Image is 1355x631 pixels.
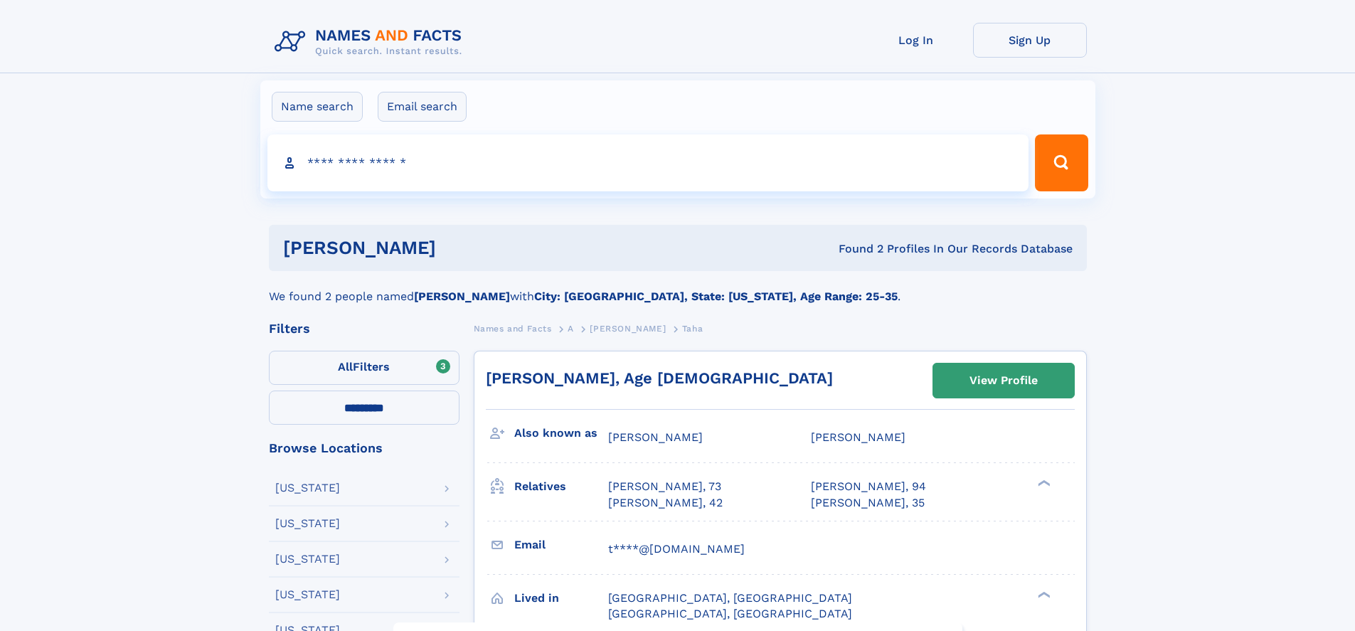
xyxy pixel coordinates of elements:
[608,430,703,444] span: [PERSON_NAME]
[608,495,723,511] a: [PERSON_NAME], 42
[275,589,340,600] div: [US_STATE]
[1035,134,1088,191] button: Search Button
[1034,590,1051,599] div: ❯
[590,319,666,337] a: [PERSON_NAME]
[269,442,459,455] div: Browse Locations
[486,369,833,387] a: [PERSON_NAME], Age [DEMOGRAPHIC_DATA]
[682,324,703,334] span: Taha
[514,421,608,445] h3: Also known as
[534,290,898,303] b: City: [GEOGRAPHIC_DATA], State: [US_STATE], Age Range: 25-35
[590,324,666,334] span: [PERSON_NAME]
[378,92,467,122] label: Email search
[637,241,1073,257] div: Found 2 Profiles In Our Records Database
[811,479,926,494] a: [PERSON_NAME], 94
[275,518,340,529] div: [US_STATE]
[514,474,608,499] h3: Relatives
[933,364,1074,398] a: View Profile
[269,23,474,61] img: Logo Names and Facts
[474,319,552,337] a: Names and Facts
[1034,479,1051,488] div: ❯
[338,360,353,373] span: All
[275,553,340,565] div: [US_STATE]
[269,322,459,335] div: Filters
[568,324,574,334] span: A
[973,23,1087,58] a: Sign Up
[414,290,510,303] b: [PERSON_NAME]
[969,364,1038,397] div: View Profile
[514,586,608,610] h3: Lived in
[608,591,852,605] span: [GEOGRAPHIC_DATA], [GEOGRAPHIC_DATA]
[269,351,459,385] label: Filters
[811,495,925,511] a: [PERSON_NAME], 35
[283,239,637,257] h1: [PERSON_NAME]
[275,482,340,494] div: [US_STATE]
[811,430,905,444] span: [PERSON_NAME]
[514,533,608,557] h3: Email
[269,271,1087,305] div: We found 2 people named with .
[272,92,363,122] label: Name search
[608,607,852,620] span: [GEOGRAPHIC_DATA], [GEOGRAPHIC_DATA]
[859,23,973,58] a: Log In
[608,479,721,494] a: [PERSON_NAME], 73
[267,134,1029,191] input: search input
[568,319,574,337] a: A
